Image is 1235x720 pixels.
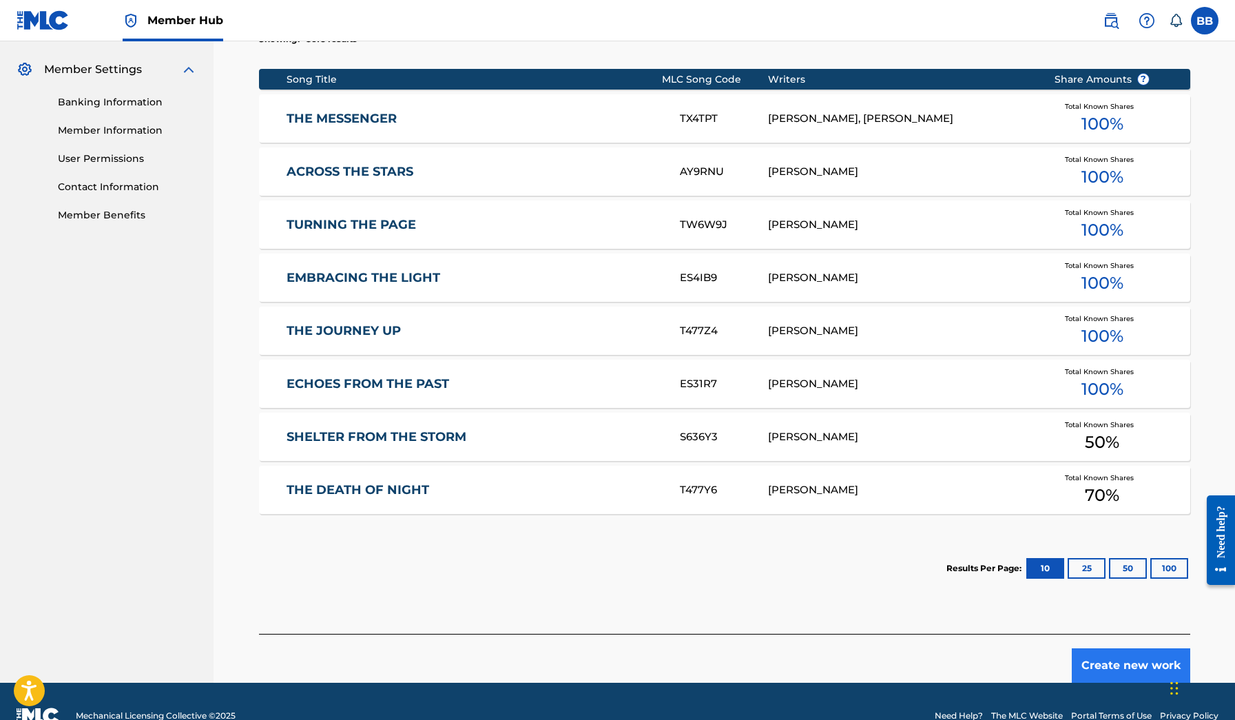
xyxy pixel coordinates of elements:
[680,111,768,127] div: TX4TPT
[680,482,768,498] div: T477Y6
[1109,558,1147,579] button: 50
[1068,558,1106,579] button: 25
[946,562,1025,575] p: Results Per Page:
[768,482,1033,498] div: [PERSON_NAME]
[1065,260,1139,271] span: Total Known Shares
[1081,165,1123,189] span: 100 %
[1065,154,1139,165] span: Total Known Shares
[17,10,70,30] img: MLC Logo
[680,270,768,286] div: ES4IB9
[287,111,661,127] a: THE MESSENGER
[58,152,197,166] a: User Permissions
[287,429,661,445] a: SHELTER FROM THE STORM
[1081,218,1123,243] span: 100 %
[1133,7,1161,34] div: Help
[287,164,661,180] a: ACROSS THE STARS
[768,217,1033,233] div: [PERSON_NAME]
[180,61,197,78] img: expand
[1065,313,1139,324] span: Total Known Shares
[287,482,661,498] a: THE DEATH OF NIGHT
[287,376,661,392] a: ECHOES FROM THE PAST
[662,72,768,87] div: MLC Song Code
[1081,112,1123,136] span: 100 %
[1081,324,1123,349] span: 100 %
[1191,7,1218,34] div: User Menu
[1085,483,1119,508] span: 70 %
[287,72,662,87] div: Song Title
[1169,14,1183,28] div: Notifications
[680,323,768,339] div: T477Z4
[58,180,197,194] a: Contact Information
[680,164,768,180] div: AY9RNU
[58,208,197,223] a: Member Benefits
[1138,74,1149,85] span: ?
[1081,271,1123,296] span: 100 %
[1065,420,1139,430] span: Total Known Shares
[680,376,768,392] div: ES31R7
[1103,12,1119,29] img: search
[768,164,1033,180] div: [PERSON_NAME]
[768,111,1033,127] div: [PERSON_NAME], [PERSON_NAME]
[123,12,139,29] img: Top Rightsholder
[768,376,1033,392] div: [PERSON_NAME]
[1081,377,1123,402] span: 100 %
[147,12,223,28] span: Member Hub
[58,123,197,138] a: Member Information
[1097,7,1125,34] a: Public Search
[1196,482,1235,599] iframe: Resource Center
[1150,558,1188,579] button: 100
[1026,558,1064,579] button: 10
[1065,101,1139,112] span: Total Known Shares
[1166,654,1235,720] iframe: Chat Widget
[1139,12,1155,29] img: help
[1170,668,1179,709] div: Drag
[768,323,1033,339] div: [PERSON_NAME]
[1065,207,1139,218] span: Total Known Shares
[1072,648,1190,683] button: Create new work
[58,95,197,110] a: Banking Information
[1065,473,1139,483] span: Total Known Shares
[287,270,661,286] a: EMBRACING THE LIGHT
[768,270,1033,286] div: [PERSON_NAME]
[768,72,1033,87] div: Writers
[287,323,661,339] a: THE JOURNEY UP
[1065,367,1139,377] span: Total Known Shares
[287,217,661,233] a: TURNING THE PAGE
[680,217,768,233] div: TW6W9J
[1055,72,1150,87] span: Share Amounts
[44,61,142,78] span: Member Settings
[768,429,1033,445] div: [PERSON_NAME]
[1085,430,1119,455] span: 50 %
[680,429,768,445] div: S636Y3
[17,61,33,78] img: Member Settings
